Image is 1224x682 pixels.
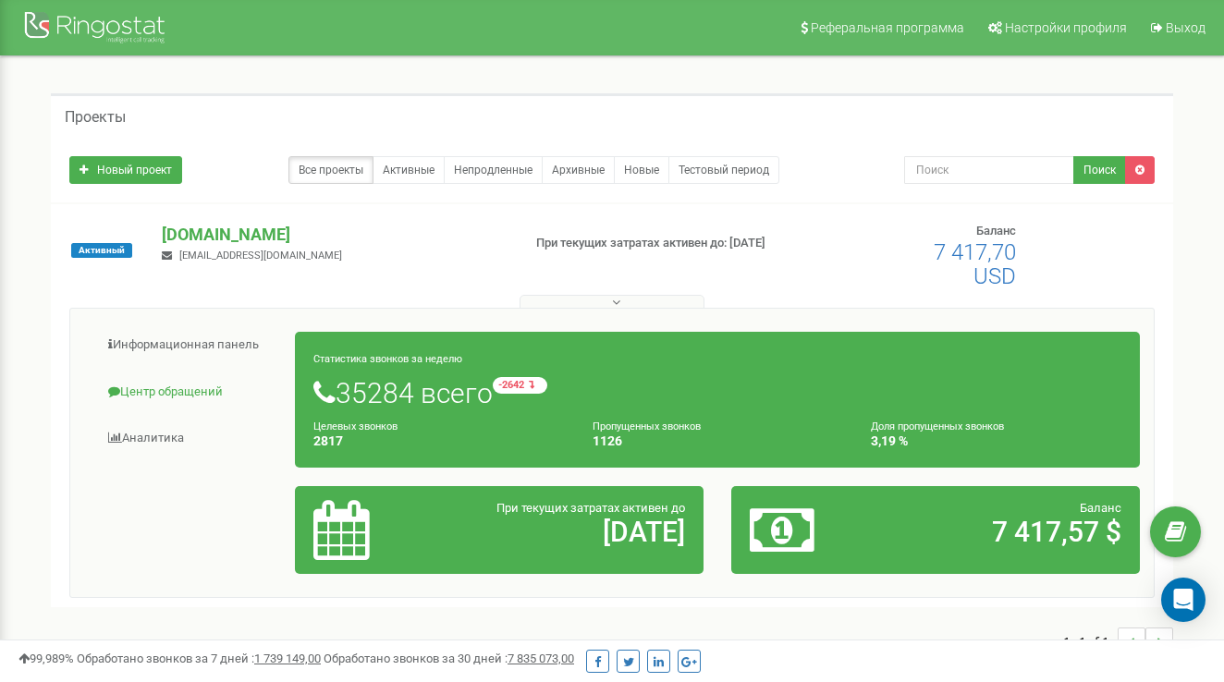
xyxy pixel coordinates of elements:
[71,243,132,258] span: Активный
[77,652,321,665] span: Обработано звонков за 7 дней :
[871,420,1004,432] small: Доля пропущенных звонков
[444,156,543,184] a: Непродленные
[69,156,182,184] a: Новый проект
[934,239,1016,289] span: 7 417,70 USD
[1005,20,1127,35] span: Настройки профиля
[1161,578,1206,622] div: Open Intercom Messenger
[668,156,779,184] a: Тестовый период
[313,420,398,432] small: Целевых звонков
[179,250,342,262] span: [EMAIL_ADDRESS][DOMAIN_NAME]
[1063,609,1173,674] nav: ...
[65,109,126,126] h5: Проекты
[1166,20,1206,35] span: Выход
[84,323,296,368] a: Информационная панель
[84,416,296,461] a: Аналитика
[976,224,1016,237] span: Баланс
[904,156,1074,184] input: Поиск
[542,156,615,184] a: Архивные
[1063,627,1118,655] span: 1 - 1 of 1
[811,20,964,35] span: Реферальная программа
[288,156,373,184] a: Все проекты
[593,434,843,448] h4: 1126
[18,652,74,665] span: 99,989%
[447,517,685,547] h2: [DATE]
[508,652,574,665] u: 7 835 073,00
[84,370,296,415] a: Центр обращений
[1073,156,1126,184] button: Поиск
[373,156,445,184] a: Активные
[1080,501,1121,515] span: Баланс
[493,377,547,394] small: -2642
[313,434,564,448] h4: 2817
[593,420,701,432] small: Пропущенных звонков
[871,434,1121,448] h4: 3,19 %
[254,652,321,665] u: 1 739 149,00
[496,501,685,515] span: При текущих затратах активен до
[324,652,574,665] span: Обработано звонков за 30 дней :
[313,377,1121,408] h1: 35284 всего
[536,235,787,252] p: При текущих затратах активен до: [DATE]
[162,223,505,247] p: [DOMAIN_NAME]
[313,353,462,365] small: Статистика звонков за неделю
[614,156,669,184] a: Новые
[883,517,1121,547] h2: 7 417,57 $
